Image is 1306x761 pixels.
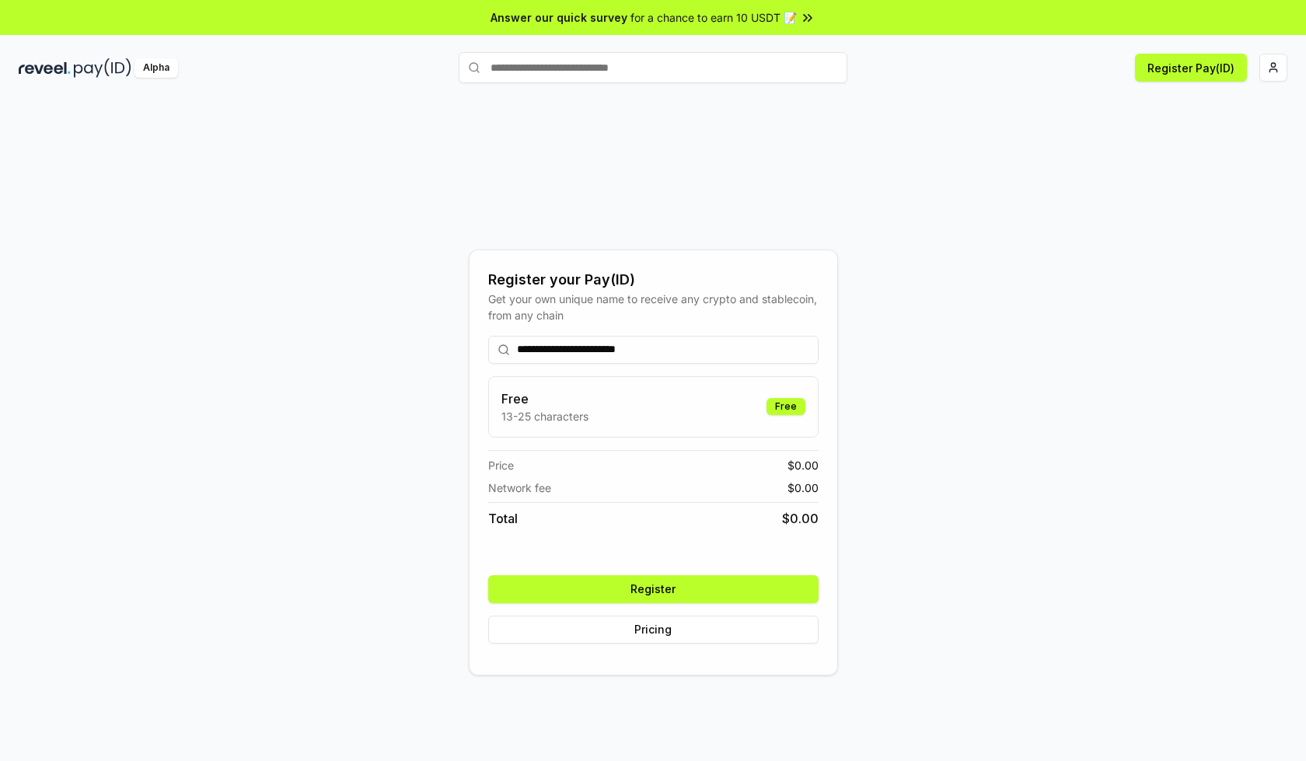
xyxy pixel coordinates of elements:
span: Answer our quick survey [491,9,627,26]
div: Get your own unique name to receive any crypto and stablecoin, from any chain [488,291,819,323]
span: $ 0.00 [782,509,819,528]
h3: Free [501,389,588,408]
span: Price [488,457,514,473]
span: for a chance to earn 10 USDT 📝 [630,9,797,26]
img: reveel_dark [19,58,71,78]
span: $ 0.00 [787,457,819,473]
button: Register Pay(ID) [1135,54,1247,82]
button: Register [488,575,819,603]
div: Free [766,398,805,415]
div: Alpha [134,58,178,78]
div: Register your Pay(ID) [488,269,819,291]
p: 13-25 characters [501,408,588,424]
img: pay_id [74,58,131,78]
button: Pricing [488,616,819,644]
span: $ 0.00 [787,480,819,496]
span: Total [488,509,518,528]
span: Network fee [488,480,551,496]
